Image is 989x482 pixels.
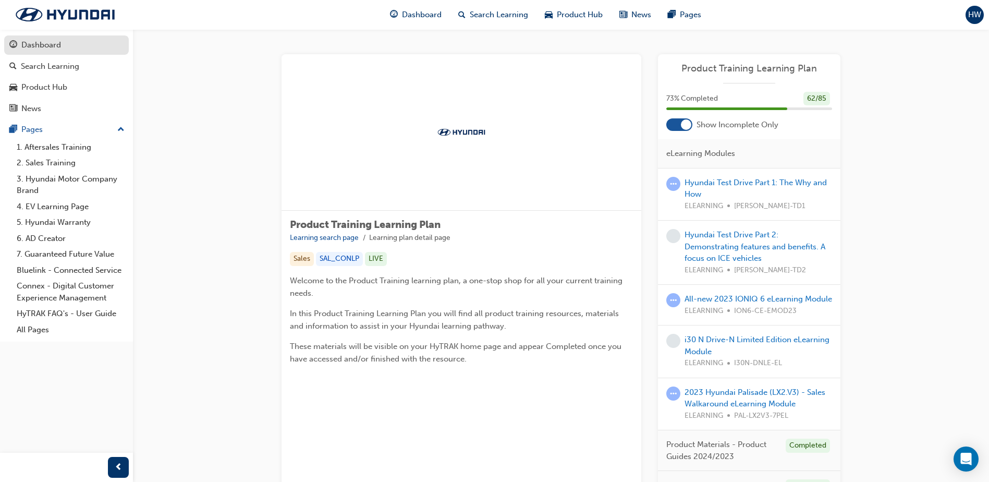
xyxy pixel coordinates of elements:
span: learningRecordVerb_ATTEMPT-icon [666,387,680,401]
a: Search Learning [4,57,129,76]
a: Dashboard [4,35,129,55]
a: car-iconProduct Hub [536,4,611,26]
button: Pages [4,120,129,139]
a: 7. Guaranteed Future Value [13,246,129,262]
span: learningRecordVerb_NONE-icon [666,229,680,243]
span: pages-icon [9,125,17,135]
button: DashboardSearch LearningProduct HubNews [4,33,129,120]
span: ELEARNING [685,410,723,422]
button: HW [966,6,984,24]
span: PAL-LX2V3-7PEL [734,410,788,422]
div: Product Hub [21,81,67,93]
a: guage-iconDashboard [382,4,450,26]
a: Product Training Learning Plan [666,63,832,75]
span: prev-icon [115,461,123,474]
div: 62 / 85 [803,92,830,106]
span: [PERSON_NAME]-TD2 [734,264,806,276]
span: search-icon [9,62,17,71]
li: Learning plan detail page [369,232,450,244]
a: 6. AD Creator [13,231,129,247]
span: eLearning Modules [666,148,735,160]
span: ELEARNING [685,357,723,369]
span: learningRecordVerb_ATTEMPT-icon [666,293,680,307]
div: SAL_CONLP [316,252,363,266]
span: Product Hub [557,9,603,21]
a: Connex - Digital Customer Experience Management [13,278,129,306]
span: News [631,9,651,21]
span: Show Incomplete Only [697,119,778,131]
span: ELEARNING [685,264,723,276]
div: Search Learning [21,61,79,73]
a: Hyundai Test Drive Part 1: The Why and How [685,178,827,199]
a: search-iconSearch Learning [450,4,536,26]
img: Trak [5,4,125,26]
a: All Pages [13,322,129,338]
div: Pages [21,124,43,136]
a: HyTRAK FAQ's - User Guide [13,306,129,322]
span: news-icon [9,104,17,114]
span: search-icon [458,8,466,21]
a: All-new 2023 IONIQ 6 eLearning Module [685,294,832,304]
span: up-icon [117,123,125,137]
span: guage-icon [9,41,17,50]
span: news-icon [619,8,627,21]
a: news-iconNews [611,4,660,26]
span: pages-icon [668,8,676,21]
span: Pages [680,9,701,21]
span: Welcome to the Product Training learning plan, a one-stop shop for all your current training needs. [290,276,625,298]
span: guage-icon [390,8,398,21]
div: LIVE [365,252,387,266]
div: Dashboard [21,39,61,51]
a: Bluelink - Connected Service [13,262,129,279]
a: News [4,99,129,118]
a: 3. Hyundai Motor Company Brand [13,171,129,199]
a: Product Hub [4,78,129,97]
span: car-icon [545,8,553,21]
div: News [21,103,41,115]
span: In this Product Training Learning Plan you will find all product training resources, materials an... [290,309,621,331]
img: Trak [433,127,490,137]
span: I30N-DNLE-EL [734,357,782,369]
span: ELEARNING [685,305,723,317]
span: Dashboard [402,9,442,21]
a: 4. EV Learning Page [13,199,129,215]
span: learningRecordVerb_ATTEMPT-icon [666,177,680,191]
span: car-icon [9,83,17,92]
a: 5. Hyundai Warranty [13,214,129,231]
div: Completed [786,439,830,453]
span: Product Training Learning Plan [290,219,441,231]
div: Open Intercom Messenger [954,447,979,472]
a: 2023 Hyundai Palisade (LX2.V3) - Sales Walkaround eLearning Module [685,388,825,409]
span: [PERSON_NAME]-TD1 [734,200,805,212]
div: Sales [290,252,314,266]
span: Search Learning [470,9,528,21]
span: ION6-CE-EMOD23 [734,305,797,317]
span: HW [968,9,981,21]
span: Product Materials - Product Guides 2024/2023 [666,439,777,462]
a: 1. Aftersales Training [13,139,129,155]
span: ELEARNING [685,200,723,212]
span: 73 % Completed [666,93,718,105]
a: i30 N Drive-N Limited Edition eLearning Module [685,335,829,356]
a: pages-iconPages [660,4,710,26]
a: Learning search page [290,233,359,242]
a: Hyundai Test Drive Part 2: Demonstrating features and benefits. A focus on ICE vehicles [685,230,825,263]
span: These materials will be visible on your HyTRAK home page and appear Completed once you have acces... [290,342,624,364]
a: 2. Sales Training [13,155,129,171]
span: learningRecordVerb_NONE-icon [666,334,680,348]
